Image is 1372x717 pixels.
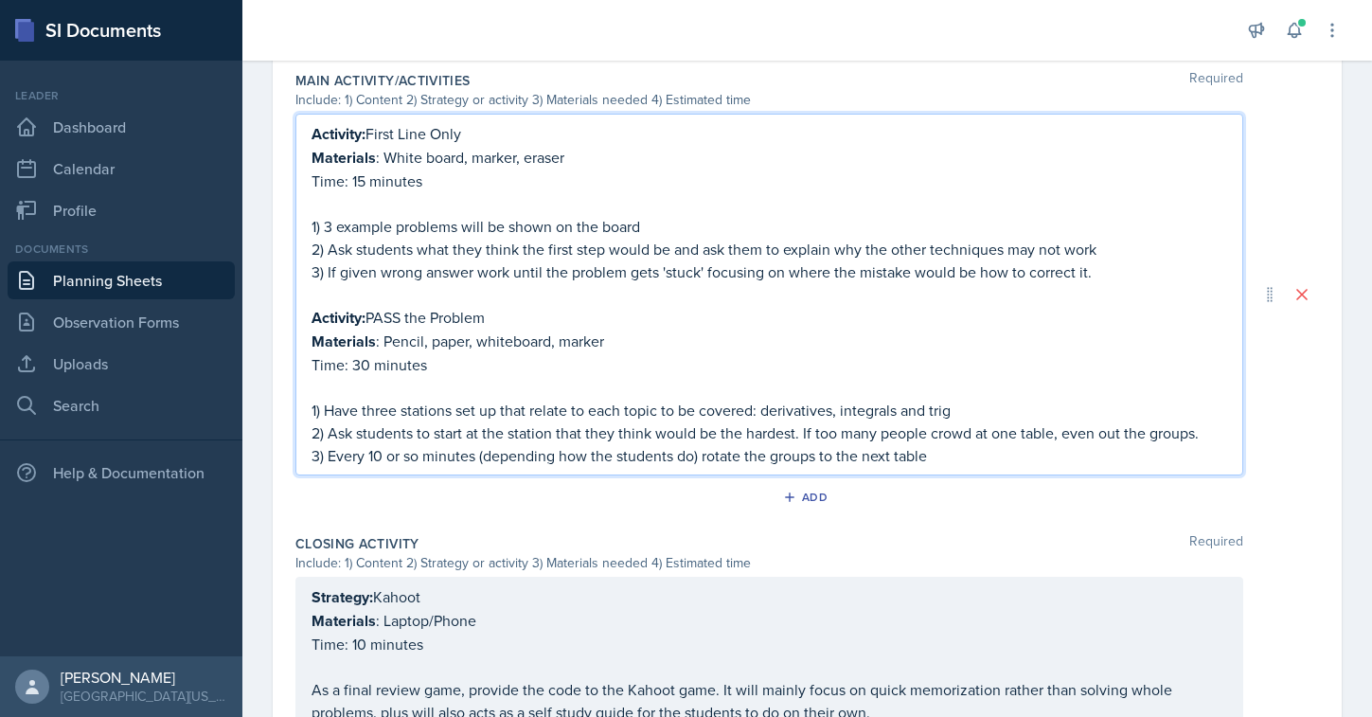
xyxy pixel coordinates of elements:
p: PASS the Problem [312,306,1227,330]
strong: Activity: [312,307,365,329]
div: Leader [8,87,235,104]
p: Time: 10 minutes [312,633,1227,655]
strong: Materials [312,331,376,352]
label: Main Activity/Activities [295,71,470,90]
a: Profile [8,191,235,229]
div: Help & Documentation [8,454,235,492]
p: : Pencil, paper, whiteboard, marker [312,330,1227,353]
span: Required [1189,534,1243,553]
a: Dashboard [8,108,235,146]
strong: Activity: [312,123,365,145]
p: Time: 30 minutes [312,353,1227,376]
a: Search [8,386,235,424]
p: 1) 3 example problems will be shown on the board [312,215,1227,238]
p: First Line Only [312,122,1227,146]
div: Documents [8,241,235,258]
span: Required [1189,71,1243,90]
div: [PERSON_NAME] [61,668,227,687]
div: Include: 1) Content 2) Strategy or activity 3) Materials needed 4) Estimated time [295,553,1243,573]
p: 2) Ask students to start at the station that they think would be the hardest. If too many people ... [312,421,1227,444]
div: Include: 1) Content 2) Strategy or activity 3) Materials needed 4) Estimated time [295,90,1243,110]
p: 3) If given wrong answer work until the problem gets 'stuck' focusing on where the mistake would ... [312,260,1227,283]
p: 1) Have three stations set up that relate to each topic to be covered: derivatives, integrals and... [312,399,1227,421]
p: : Laptop/Phone [312,609,1227,633]
a: Observation Forms [8,303,235,341]
p: Kahoot [312,585,1227,609]
p: 2) Ask students what they think the first step would be and ask them to explain why the other tec... [312,238,1227,260]
p: 3) Every 10 or so minutes (depending how the students do) rotate the groups to the next table [312,444,1227,467]
strong: Materials [312,610,376,632]
div: [GEOGRAPHIC_DATA][US_STATE] in [GEOGRAPHIC_DATA] [61,687,227,706]
div: Add [787,490,828,505]
p: : White board, marker, eraser [312,146,1227,170]
a: Planning Sheets [8,261,235,299]
a: Calendar [8,150,235,188]
button: Add [776,483,838,511]
strong: Materials [312,147,376,169]
label: Closing Activity [295,534,419,553]
strong: Strategy: [312,586,373,608]
a: Uploads [8,345,235,383]
p: Time: 15 minutes [312,170,1227,192]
